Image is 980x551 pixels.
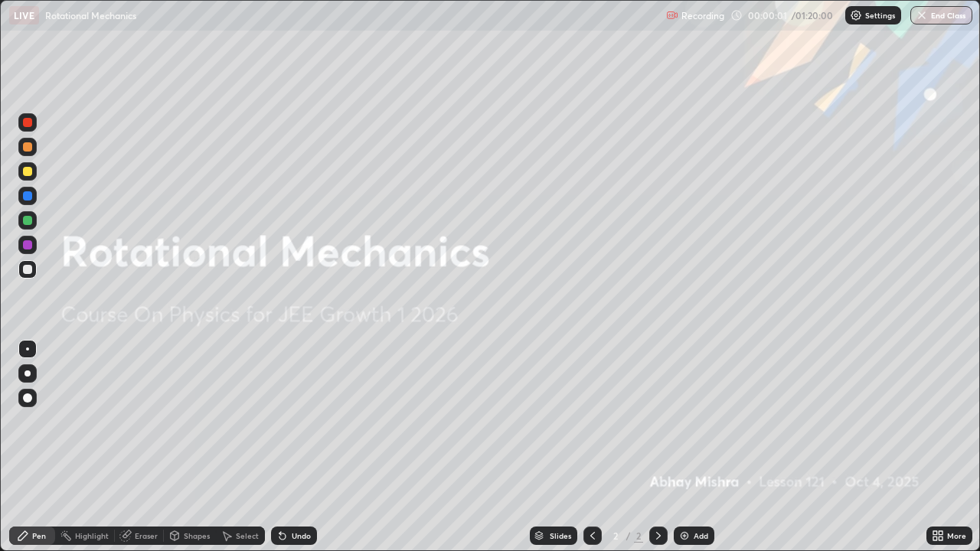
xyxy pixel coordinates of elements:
div: Pen [32,532,46,540]
img: class-settings-icons [850,9,862,21]
div: Add [694,532,708,540]
div: Eraser [135,532,158,540]
p: LIVE [14,9,34,21]
button: End Class [910,6,972,24]
img: add-slide-button [678,530,691,542]
div: Undo [292,532,311,540]
div: 2 [634,529,643,543]
div: More [947,532,966,540]
div: Highlight [75,532,109,540]
div: 2 [608,531,623,540]
p: Settings [865,11,895,19]
p: Recording [681,10,724,21]
div: Slides [550,532,571,540]
div: Shapes [184,532,210,540]
div: Select [236,532,259,540]
p: Rotational Mechanics [45,9,136,21]
img: end-class-cross [916,9,928,21]
div: / [626,531,631,540]
img: recording.375f2c34.svg [666,9,678,21]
